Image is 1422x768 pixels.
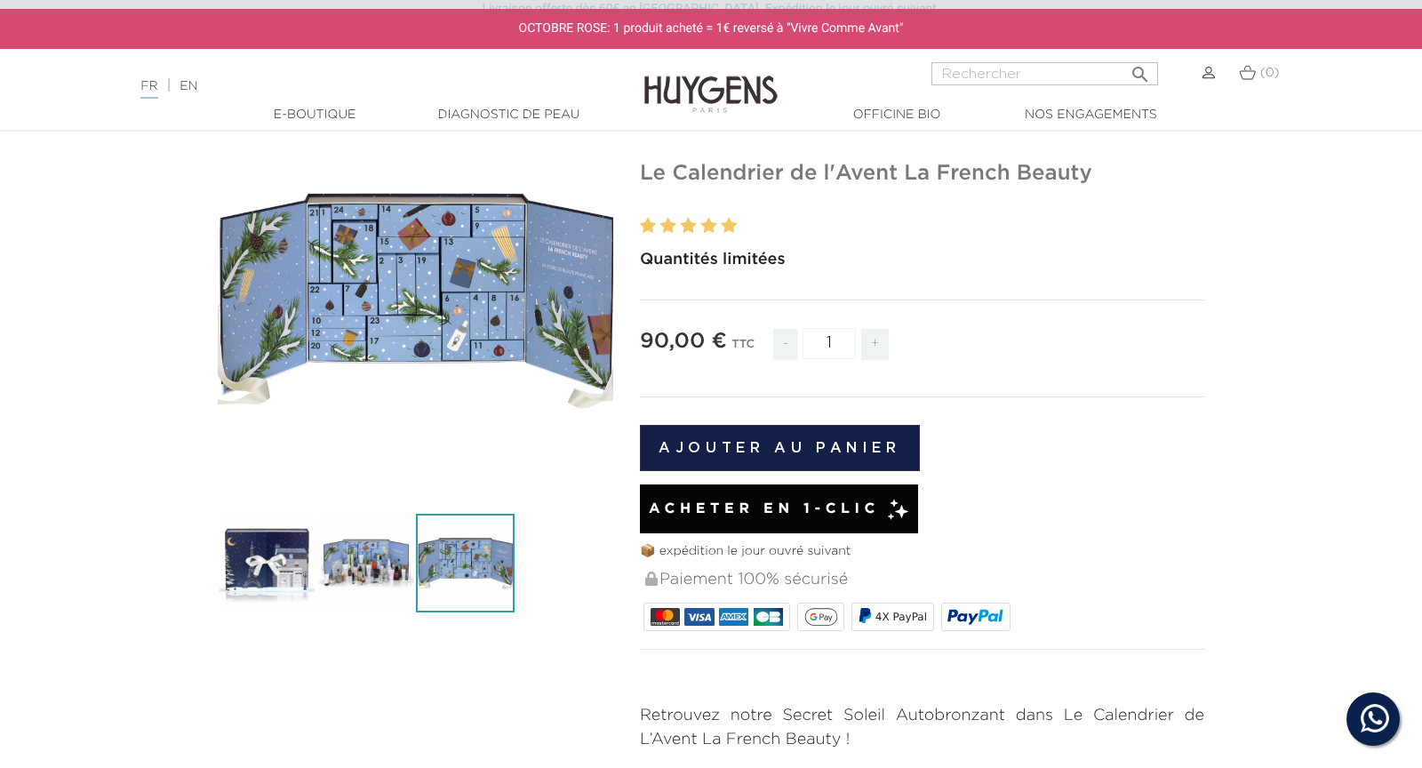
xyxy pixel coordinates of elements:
img: Calendrier de l'avent 2024 avec une sélection de produits français et naturels [218,514,316,612]
img: MASTERCARD [651,608,680,626]
strong: Quantités limitées [640,252,786,268]
img: AMEX [719,608,748,626]
span: 4X PayPal [875,611,927,623]
label: 2 [660,213,676,239]
label: 5 [721,213,737,239]
button: Ajouter au panier [640,425,920,471]
label: 1 [640,213,656,239]
a: Officine Bio [808,106,986,124]
a: Diagnostic de peau [419,106,597,124]
p: Retrouvez notre Secret Soleil Autobronzant dans Le Calendrier de L’Avent La French Beauty ! [640,704,1204,752]
div: TTC [731,325,755,373]
span: 90,00 € [640,331,727,352]
img: Huygens [644,47,778,116]
div: | [132,76,579,97]
div: Paiement 100% sécurisé [643,561,1204,599]
p: 📦 expédition le jour ouvré suivant [640,542,1204,561]
img: Paiement 100% sécurisé [645,572,658,586]
img: VISA [684,608,714,626]
label: 4 [700,213,716,239]
h1: Le Calendrier de l'Avent La French Beauty [640,161,1204,187]
a: FR [140,80,157,99]
img: CB_NATIONALE [754,608,783,626]
span: (0) [1260,67,1280,79]
span: + [861,329,890,360]
a: Nos engagements [1002,106,1179,124]
input: Quantité [803,328,856,359]
span: - [773,329,798,360]
a: E-Boutique [226,106,403,124]
img: google_pay [804,608,838,626]
label: 3 [681,213,697,239]
input: Rechercher [931,62,1158,85]
i:  [1130,59,1151,80]
button:  [1124,57,1156,81]
a: EN [180,80,197,92]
